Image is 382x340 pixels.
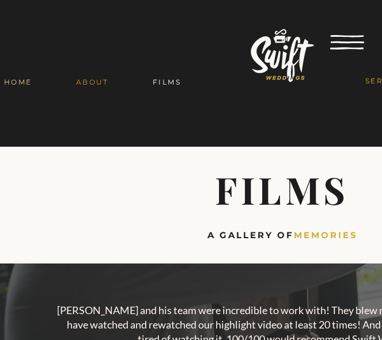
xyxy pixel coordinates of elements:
[153,78,181,86] span: FILMS
[54,72,131,92] a: ABOUT
[239,19,326,92] img: Wedding Videographer near me
[294,230,358,240] span: MEMORIES
[4,78,32,86] span: HOME
[207,230,294,240] span: A GALLERY OF
[215,165,349,214] span: FILMS
[76,78,109,86] span: ABOUT
[131,72,203,92] a: FILMS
